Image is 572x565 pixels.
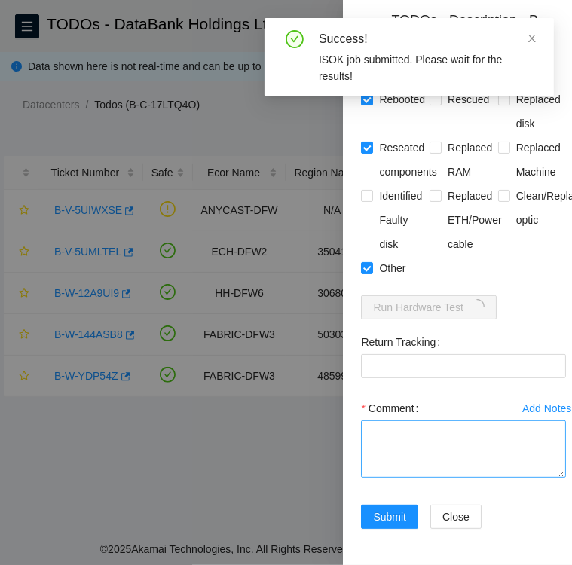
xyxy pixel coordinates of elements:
[510,136,567,184] span: Replaced Machine
[319,51,536,84] div: ISOK job submitted. Please wait for the results!
[373,184,430,256] span: Identified Faulty disk
[373,136,442,184] span: Reseated components
[522,396,572,420] button: Add Notes
[527,33,537,44] span: close
[442,136,498,184] span: Replaced RAM
[361,330,446,354] label: Return Tracking
[442,184,508,256] span: Replaced ETH/Power cable
[373,508,406,525] span: Submit
[391,12,554,53] div: TODOs - Description - B-W-YDP54Z
[522,403,571,414] div: Add Notes
[442,508,470,525] span: Close
[361,505,418,529] button: Submit
[361,295,497,319] button: Run Hardware Testloading
[510,87,567,136] span: Replaced disk
[430,505,482,529] button: Close
[361,396,424,420] label: Comment
[361,354,566,378] input: Return Tracking
[361,420,566,478] textarea: Comment
[286,30,304,48] span: check-circle
[373,256,411,280] span: Other
[319,30,536,48] div: Success!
